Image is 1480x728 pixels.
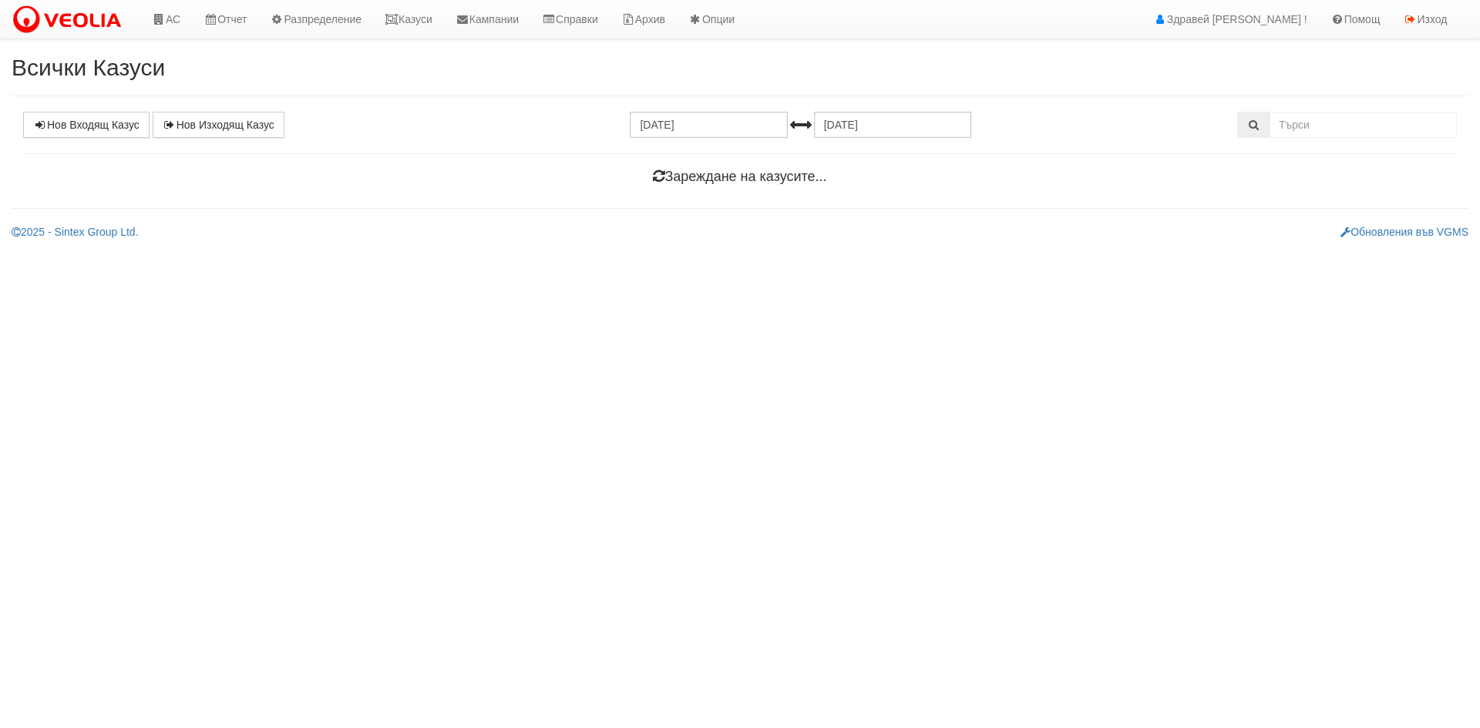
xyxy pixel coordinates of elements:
[1270,112,1457,138] input: Търсене по Идентификатор, Бл/Вх/Ап, Тип, Описание, Моб. Номер, Имейл, Файл, Коментар,
[12,4,129,36] img: VeoliaLogo.png
[12,226,139,238] a: 2025 - Sintex Group Ltd.
[153,112,284,138] a: Нов Изходящ Казус
[12,55,1468,80] h2: Всички Казуси
[23,112,150,138] a: Нов Входящ Казус
[23,169,1457,185] h4: Зареждане на казусите...
[1340,226,1468,238] a: Обновления във VGMS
